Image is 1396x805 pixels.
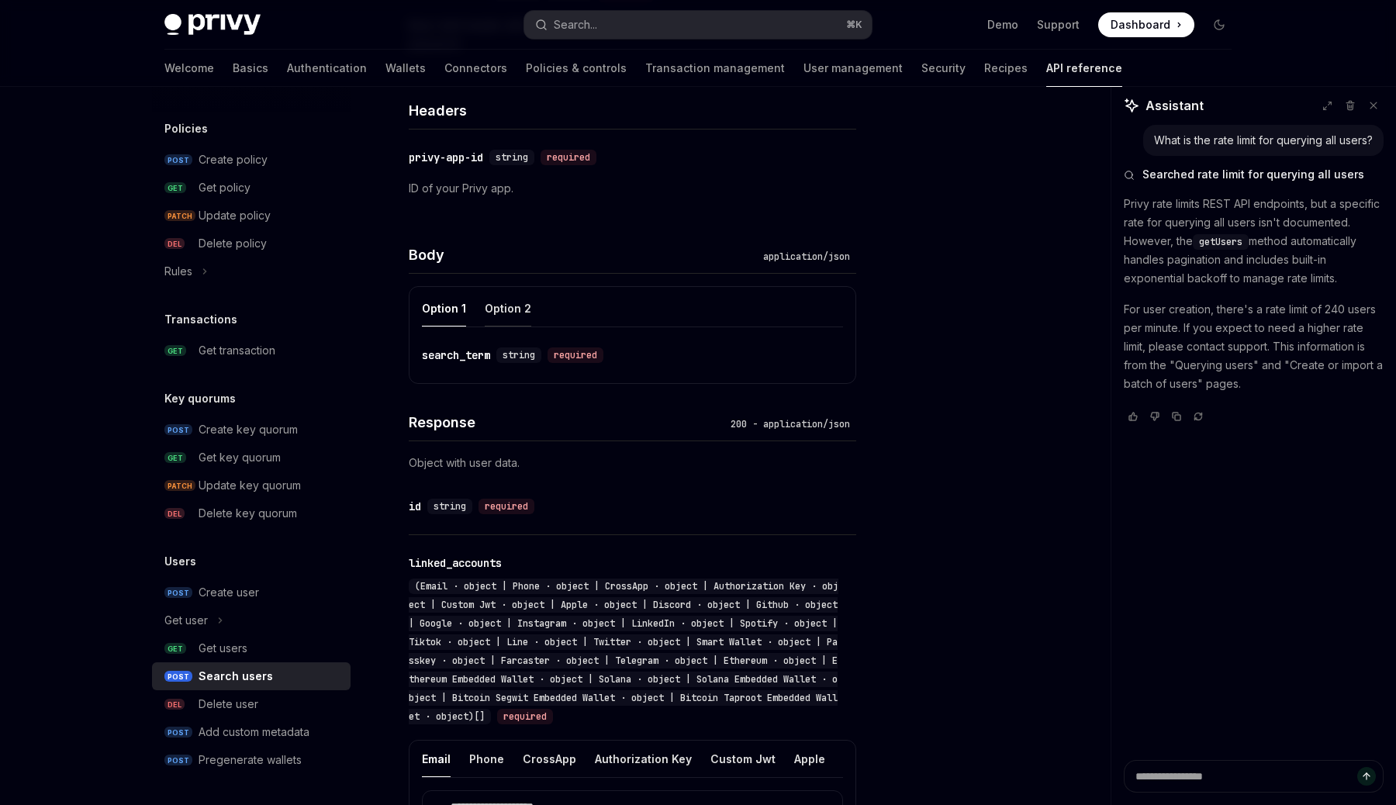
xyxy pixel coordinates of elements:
[1098,12,1194,37] a: Dashboard
[164,119,208,138] h5: Policies
[1167,409,1186,424] button: Copy chat response
[164,389,236,408] h5: Key quorums
[846,19,862,31] span: ⌘ K
[710,741,776,777] button: Custom Jwt
[385,50,426,87] a: Wallets
[409,100,856,121] h4: Headers
[164,210,195,222] span: PATCH
[422,741,451,777] button: Email
[152,174,351,202] a: GETGet policy
[541,150,596,165] div: required
[164,587,192,599] span: POST
[645,50,785,87] a: Transaction management
[287,50,367,87] a: Authentication
[164,552,196,571] h5: Users
[199,504,297,523] div: Delete key quorum
[199,583,259,602] div: Create user
[199,341,275,360] div: Get transaction
[199,448,281,467] div: Get key quorum
[1046,50,1122,87] a: API reference
[409,499,421,514] div: id
[523,741,576,777] button: CrossApp
[409,580,838,723] span: (Email · object | Phone · object | CrossApp · object | Authorization Key · object | Custom Jwt · ...
[164,154,192,166] span: POST
[503,349,535,361] span: string
[164,424,192,436] span: POST
[524,11,872,39] button: Search...⌘K
[152,634,351,662] a: GETGet users
[152,472,351,499] a: PATCHUpdate key quorum
[1189,409,1208,424] button: Reload last chat
[164,508,185,520] span: DEL
[496,151,528,164] span: string
[422,347,490,363] div: search_term
[1357,767,1376,786] button: Send message
[164,611,208,630] div: Get user
[164,480,195,492] span: PATCH
[152,230,351,257] a: DELDelete policy
[199,234,267,253] div: Delete policy
[1142,167,1364,182] span: Searched rate limit for querying all users
[1154,133,1373,148] div: What is the rate limit for querying all users?
[152,746,351,774] a: POSTPregenerate wallets
[199,476,301,495] div: Update key quorum
[199,639,247,658] div: Get users
[595,741,692,777] button: Authorization Key
[152,444,351,472] a: GETGet key quorum
[164,699,185,710] span: DEL
[984,50,1028,87] a: Recipes
[409,454,856,472] p: Object with user data.
[164,727,192,738] span: POST
[794,741,825,777] button: Apple
[164,310,237,329] h5: Transactions
[164,262,192,281] div: Rules
[164,452,186,464] span: GET
[199,178,251,197] div: Get policy
[152,662,351,690] a: POSTSearch users
[1124,195,1384,288] p: Privy rate limits REST API endpoints, but a specific rate for querying all users isn't documented...
[199,206,271,225] div: Update policy
[1145,409,1164,424] button: Vote that response was not good
[152,606,351,634] button: Get user
[152,202,351,230] a: PATCHUpdate policy
[921,50,966,87] a: Security
[497,709,553,724] div: required
[409,179,856,198] p: ID of your Privy app.
[1199,236,1242,248] span: getUsers
[164,671,192,682] span: POST
[152,690,351,718] a: DELDelete user
[409,555,502,571] div: linked_accounts
[1207,12,1232,37] button: Toggle dark mode
[1124,167,1384,182] button: Searched rate limit for querying all users
[987,17,1018,33] a: Demo
[199,751,302,769] div: Pregenerate wallets
[164,238,185,250] span: DEL
[152,499,351,527] a: DELDelete key quorum
[164,50,214,87] a: Welcome
[757,249,856,264] div: application/json
[724,416,856,432] div: 200 - application/json
[199,420,298,439] div: Create key quorum
[479,499,534,514] div: required
[1124,300,1384,393] p: For user creation, there's a rate limit of 240 users per minute. If you expect to need a higher r...
[1037,17,1080,33] a: Support
[444,50,507,87] a: Connectors
[803,50,903,87] a: User management
[434,500,466,513] span: string
[1111,17,1170,33] span: Dashboard
[409,244,757,265] h4: Body
[152,416,351,444] a: POSTCreate key quorum
[199,667,273,686] div: Search users
[164,14,261,36] img: dark logo
[409,412,724,433] h4: Response
[233,50,268,87] a: Basics
[409,150,483,165] div: privy-app-id
[548,347,603,363] div: required
[485,290,531,326] button: Option 2
[1124,760,1384,793] textarea: Ask a question...
[1145,96,1204,115] span: Assistant
[164,755,192,766] span: POST
[469,741,504,777] button: Phone
[164,643,186,655] span: GET
[422,290,466,326] button: Option 1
